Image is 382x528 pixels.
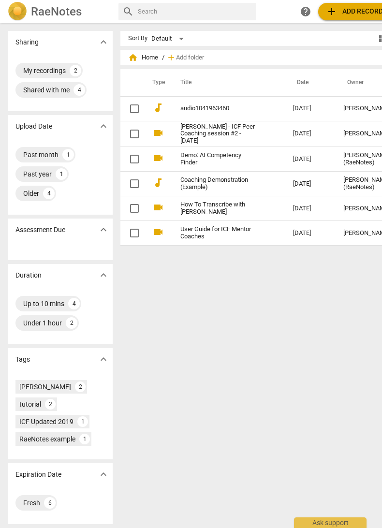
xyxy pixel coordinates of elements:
span: add [326,6,338,17]
a: [PERSON_NAME] - ICF Peer Coaching session #2 - [DATE] [180,123,258,145]
a: audio1041963460 [180,105,258,112]
td: [DATE] [285,172,336,196]
th: Title [169,69,285,96]
div: 4 [68,298,80,309]
th: Type [145,69,169,96]
span: videocam [152,202,164,213]
button: Show more [96,268,111,282]
div: Ask support [294,517,367,528]
div: 2 [75,381,86,392]
span: Add folder [176,54,204,61]
span: expand_more [98,469,109,480]
span: expand_more [98,269,109,281]
div: [PERSON_NAME] [19,382,71,392]
span: videocam [152,127,164,139]
div: 2 [45,399,56,410]
a: Demo: AI Competency Finder [180,152,258,166]
span: Home [128,53,158,62]
div: Past month [23,150,59,160]
div: 4 [43,188,55,199]
div: 1 [79,434,90,444]
span: expand_more [98,224,109,235]
button: Show more [96,467,111,482]
h2: RaeNotes [31,5,82,18]
p: Sharing [15,37,39,47]
span: add [166,53,176,62]
a: LogoRaeNotes [8,2,111,21]
button: Show more [96,222,111,237]
div: Past year [23,169,52,179]
div: 2 [70,65,81,76]
div: Up to 10 mins [23,299,64,308]
a: Coaching Demonstration (Example) [180,176,258,191]
td: [DATE] [285,96,336,121]
input: Search [138,4,252,19]
div: My recordings [23,66,66,75]
div: Default [151,31,187,46]
span: videocam [152,226,164,238]
p: Expiration Date [15,469,61,480]
span: search [122,6,134,17]
td: [DATE] [285,121,336,147]
div: Older [23,189,39,198]
div: 1 [62,149,74,161]
div: Fresh [23,498,40,508]
p: Assessment Due [15,225,65,235]
a: How To Transcribe with [PERSON_NAME] [180,201,258,216]
p: Duration [15,270,42,280]
span: audiotrack [152,177,164,189]
div: tutorial [19,399,41,409]
button: Show more [96,35,111,49]
th: Date [285,69,336,96]
button: Show more [96,352,111,367]
button: Show more [96,119,111,133]
div: ICF Updated 2019 [19,417,73,426]
div: 6 [44,497,56,509]
p: Tags [15,354,30,365]
span: videocam [152,152,164,164]
td: [DATE] [285,221,336,246]
div: RaeNotes example [19,434,75,444]
div: 4 [73,84,85,96]
td: [DATE] [285,147,336,172]
td: [DATE] [285,196,336,221]
div: 1 [77,416,88,427]
a: Help [297,3,314,20]
span: expand_more [98,36,109,48]
span: audiotrack [152,102,164,114]
a: User Guide for ICF Mentor Coaches [180,226,258,240]
div: 1 [56,168,67,180]
span: home [128,53,138,62]
span: expand_more [98,353,109,365]
div: Sort By [128,35,147,42]
span: help [300,6,311,17]
div: 2 [66,317,77,329]
p: Upload Date [15,121,52,132]
div: Under 1 hour [23,318,62,328]
img: Logo [8,2,27,21]
div: Shared with me [23,85,70,95]
span: / [162,54,164,61]
span: expand_more [98,120,109,132]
